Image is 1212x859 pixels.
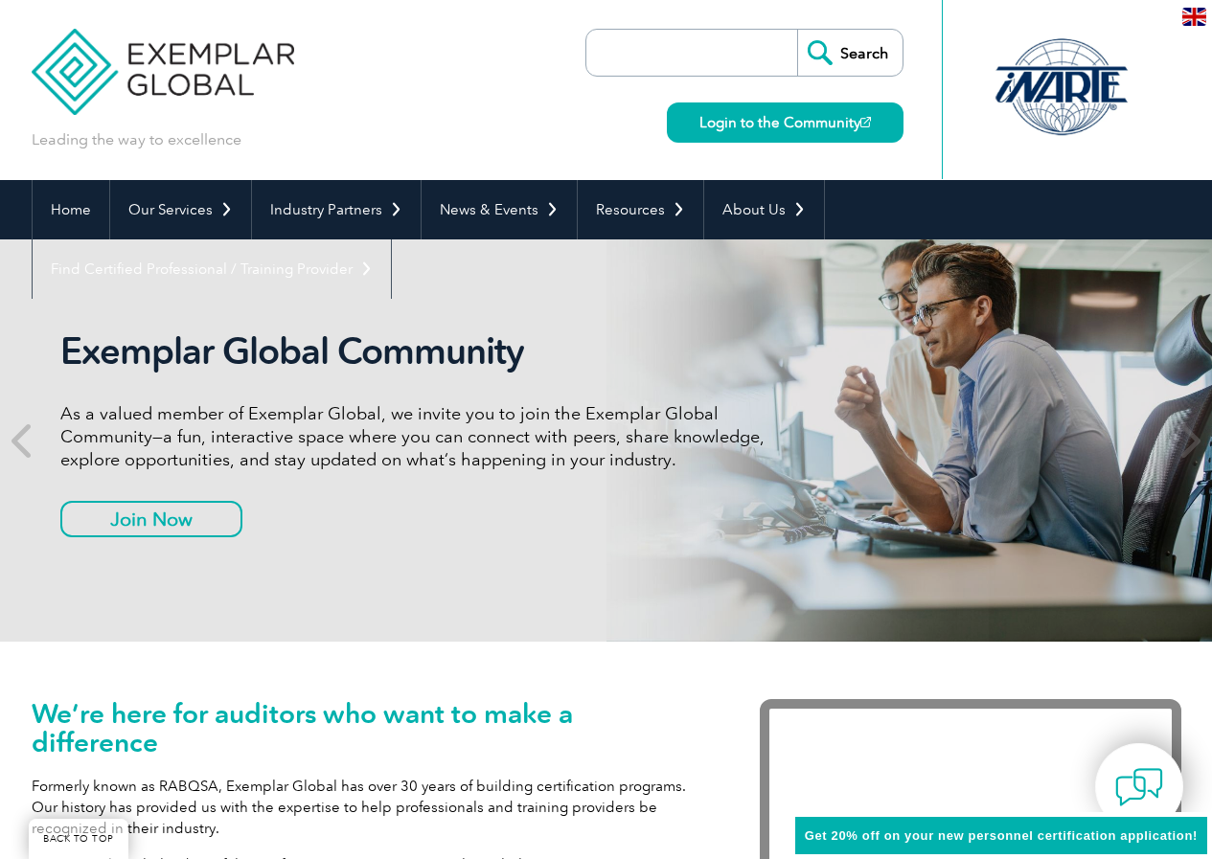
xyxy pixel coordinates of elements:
[110,180,251,239] a: Our Services
[60,402,779,471] p: As a valued member of Exemplar Global, we invite you to join the Exemplar Global Community—a fun,...
[797,30,903,76] input: Search
[29,819,128,859] a: BACK TO TOP
[252,180,421,239] a: Industry Partners
[60,329,779,373] h2: Exemplar Global Community
[422,180,577,239] a: News & Events
[578,180,703,239] a: Resources
[32,129,241,150] p: Leading the way to excellence
[1182,8,1206,26] img: en
[860,117,871,127] img: open_square.png
[667,102,903,143] a: Login to the Community
[704,180,824,239] a: About Us
[1115,763,1163,811] img: contact-chat.png
[33,180,109,239] a: Home
[60,501,242,537] a: Join Now
[32,699,702,757] h1: We’re here for auditors who want to make a difference
[805,828,1198,843] span: Get 20% off on your new personnel certification application!
[32,776,702,839] p: Formerly known as RABQSA, Exemplar Global has over 30 years of building certification programs. O...
[33,239,391,299] a: Find Certified Professional / Training Provider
